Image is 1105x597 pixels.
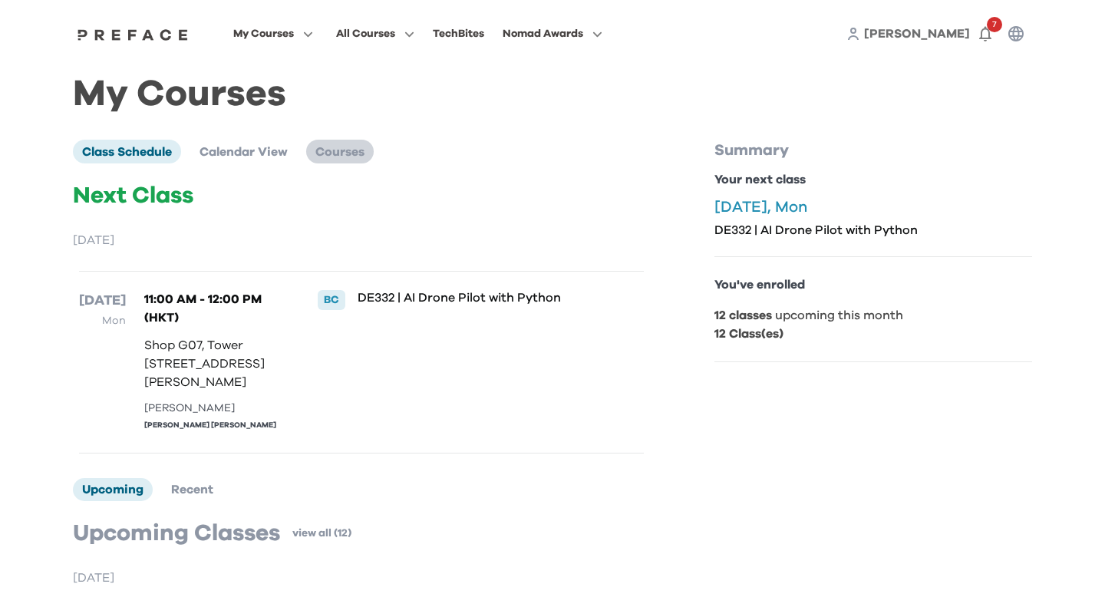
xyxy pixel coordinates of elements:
[498,24,607,44] button: Nomad Awards
[82,483,143,496] span: Upcoming
[144,420,285,431] div: [PERSON_NAME] [PERSON_NAME]
[73,519,280,547] p: Upcoming Classes
[714,309,772,322] b: 12 classes
[144,290,285,327] p: 11:00 AM - 12:00 PM (HKT)
[714,198,1032,216] p: [DATE], Mon
[73,182,650,209] p: Next Class
[144,336,285,391] p: Shop G07, Tower [STREET_ADDRESS][PERSON_NAME]
[73,231,650,249] p: [DATE]
[714,223,1032,238] p: DE332 | AI Drone Pilot with Python
[144,401,285,417] div: [PERSON_NAME]
[433,25,484,43] div: TechBites
[200,146,288,158] span: Calendar View
[864,28,970,40] span: [PERSON_NAME]
[331,24,419,44] button: All Courses
[73,569,650,587] p: [DATE]
[74,28,192,41] img: Preface Logo
[336,25,395,43] span: All Courses
[74,28,192,40] a: Preface Logo
[714,140,1032,161] p: Summary
[358,290,593,305] p: DE332 | AI Drone Pilot with Python
[714,275,1032,294] p: You've enrolled
[315,146,364,158] span: Courses
[292,526,351,541] a: view all (12)
[82,146,172,158] span: Class Schedule
[970,18,1001,49] button: 7
[171,483,213,496] span: Recent
[714,328,783,340] b: 12 Class(es)
[79,312,126,330] p: Mon
[864,25,970,43] a: [PERSON_NAME]
[233,25,294,43] span: My Courses
[73,86,1032,103] h1: My Courses
[503,25,583,43] span: Nomad Awards
[79,290,126,312] p: [DATE]
[714,170,1032,189] p: Your next class
[229,24,318,44] button: My Courses
[714,306,1032,325] p: upcoming this month
[987,17,1002,32] span: 7
[318,290,345,310] div: BC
